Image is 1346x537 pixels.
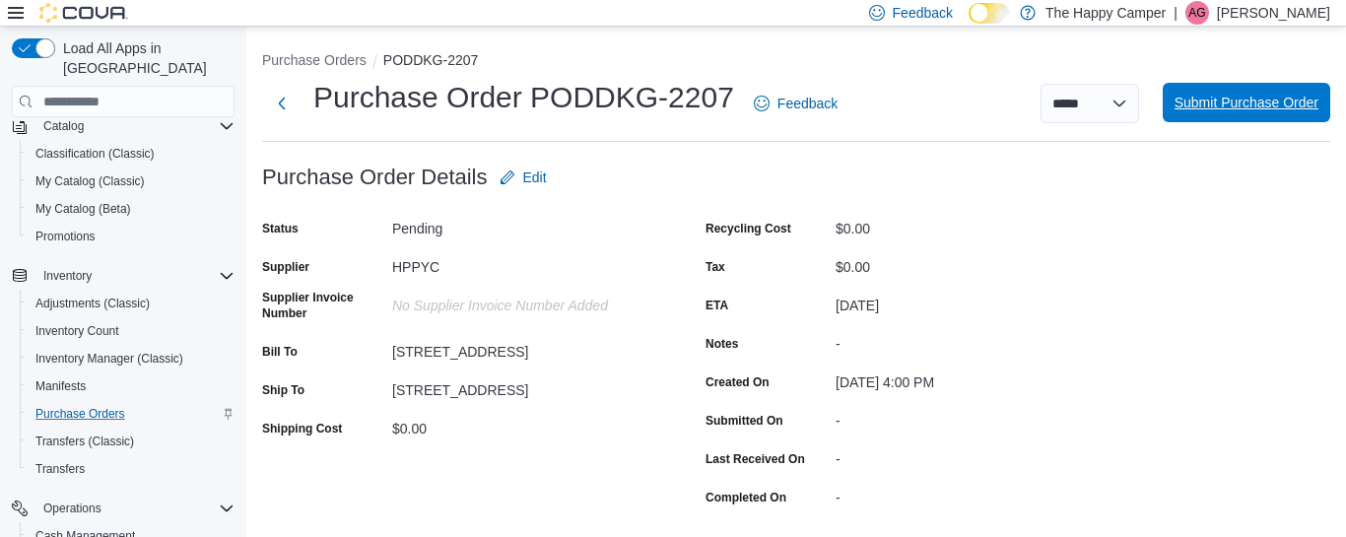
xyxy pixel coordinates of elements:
span: Manifests [28,374,235,398]
span: Operations [35,497,235,520]
span: Transfers [35,461,85,477]
div: $0.00 [836,213,1100,236]
button: Edit [492,158,555,197]
a: Transfers [28,457,93,481]
span: My Catalog (Beta) [35,201,131,217]
span: Feedback [777,94,838,113]
button: Classification (Classic) [20,140,242,168]
button: My Catalog (Classic) [20,168,242,195]
span: Inventory Manager (Classic) [28,347,235,370]
button: Operations [35,497,109,520]
a: My Catalog (Beta) [28,197,139,221]
span: Transfers (Classic) [28,430,235,453]
p: [PERSON_NAME] [1217,1,1330,25]
label: Tax [706,259,725,275]
span: Load All Apps in [GEOGRAPHIC_DATA] [55,38,235,78]
button: Operations [4,495,242,522]
button: Adjustments (Classic) [20,290,242,317]
button: Inventory Manager (Classic) [20,345,242,372]
button: PODDKG-2207 [383,52,478,68]
button: Next [262,84,302,123]
label: Created On [706,374,770,390]
div: [DATE] 4:00 PM [836,367,1100,390]
span: Manifests [35,378,86,394]
button: Inventory Count [20,317,242,345]
div: - [836,328,1100,352]
span: Submit Purchase Order [1175,93,1318,112]
span: Adjustments (Classic) [28,292,235,315]
span: Inventory Manager (Classic) [35,351,183,367]
span: Inventory Count [35,323,119,339]
a: Classification (Classic) [28,142,163,166]
a: Purchase Orders [28,402,133,426]
div: HPPYC [392,251,656,275]
span: My Catalog (Classic) [28,169,235,193]
label: Notes [706,336,738,352]
button: Purchase Orders [262,52,367,68]
span: Feedback [893,3,953,23]
label: Ship To [262,382,304,398]
nav: An example of EuiBreadcrumbs [262,50,1330,74]
a: Feedback [746,84,845,123]
span: My Catalog (Beta) [28,197,235,221]
label: Last Received On [706,451,805,467]
div: - [836,443,1100,467]
p: | [1174,1,1178,25]
div: [DATE] [836,290,1100,313]
a: Transfers (Classic) [28,430,142,453]
div: - [836,482,1100,505]
span: Ag [1188,1,1205,25]
span: Transfers (Classic) [35,434,134,449]
div: $0.00 [392,413,656,436]
a: Inventory Count [28,319,127,343]
div: Alex goretti [1185,1,1209,25]
span: Dark Mode [969,24,970,25]
span: Classification (Classic) [28,142,235,166]
div: [STREET_ADDRESS] [392,374,656,398]
button: Transfers (Classic) [20,428,242,455]
button: Catalog [4,112,242,140]
button: Transfers [20,455,242,483]
button: Purchase Orders [20,400,242,428]
span: Classification (Classic) [35,146,155,162]
a: Adjustments (Classic) [28,292,158,315]
div: [STREET_ADDRESS] [392,336,656,360]
div: $0.00 [836,251,1100,275]
div: No Supplier Invoice Number added [392,290,656,313]
a: Promotions [28,225,103,248]
span: Edit [523,168,547,187]
button: Inventory [4,262,242,290]
label: Bill To [262,344,298,360]
span: Inventory [35,264,235,288]
input: Dark Mode [969,3,1010,24]
a: My Catalog (Classic) [28,169,153,193]
span: Inventory [43,268,92,284]
label: Status [262,221,299,236]
span: Adjustments (Classic) [35,296,150,311]
span: Purchase Orders [28,402,235,426]
h1: Purchase Order PODDKG-2207 [313,78,734,117]
span: Catalog [43,118,84,134]
button: Catalog [35,114,92,138]
a: Inventory Manager (Classic) [28,347,191,370]
span: Promotions [28,225,235,248]
label: Supplier Invoice Number [262,290,384,321]
span: Purchase Orders [35,406,125,422]
span: Catalog [35,114,235,138]
button: Promotions [20,223,242,250]
button: Submit Purchase Order [1163,83,1330,122]
div: Pending [392,213,656,236]
span: Promotions [35,229,96,244]
label: Supplier [262,259,309,275]
label: Completed On [706,490,786,505]
img: Cova [39,3,128,23]
span: Transfers [28,457,235,481]
label: Recycling Cost [706,221,791,236]
p: The Happy Camper [1045,1,1166,25]
a: Manifests [28,374,94,398]
span: Inventory Count [28,319,235,343]
label: Shipping Cost [262,421,342,436]
label: ETA [706,298,728,313]
button: Manifests [20,372,242,400]
span: My Catalog (Classic) [35,173,145,189]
